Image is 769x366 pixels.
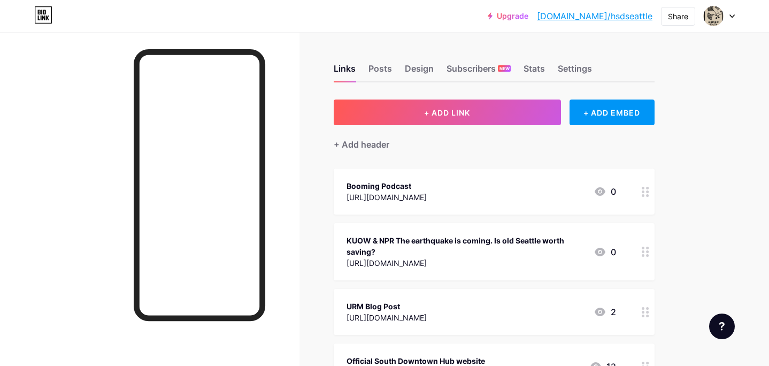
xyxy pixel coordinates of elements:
div: Stats [524,62,545,81]
div: 2 [594,306,616,318]
div: KUOW & NPR The earthquake is coming. Is old Seattle worth saving? [347,235,585,257]
div: [URL][DOMAIN_NAME] [347,312,427,323]
div: URM Blog Post [347,301,427,312]
div: Settings [558,62,592,81]
a: [DOMAIN_NAME]/hsdseattle [537,10,652,22]
span: NEW [499,65,510,72]
span: + ADD LINK [424,108,470,117]
div: Share [668,11,688,22]
div: 0 [594,246,616,258]
img: hsdseattle [703,6,724,26]
div: Booming Podcast [347,180,427,192]
a: Upgrade [488,12,528,20]
div: + Add header [334,138,389,151]
button: + ADD LINK [334,100,561,125]
div: [URL][DOMAIN_NAME] [347,192,427,203]
div: Subscribers [447,62,511,81]
div: + ADD EMBED [570,100,655,125]
div: Links [334,62,356,81]
div: Posts [368,62,392,81]
div: 0 [594,185,616,198]
div: Design [405,62,434,81]
div: [URL][DOMAIN_NAME] [347,257,585,269]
